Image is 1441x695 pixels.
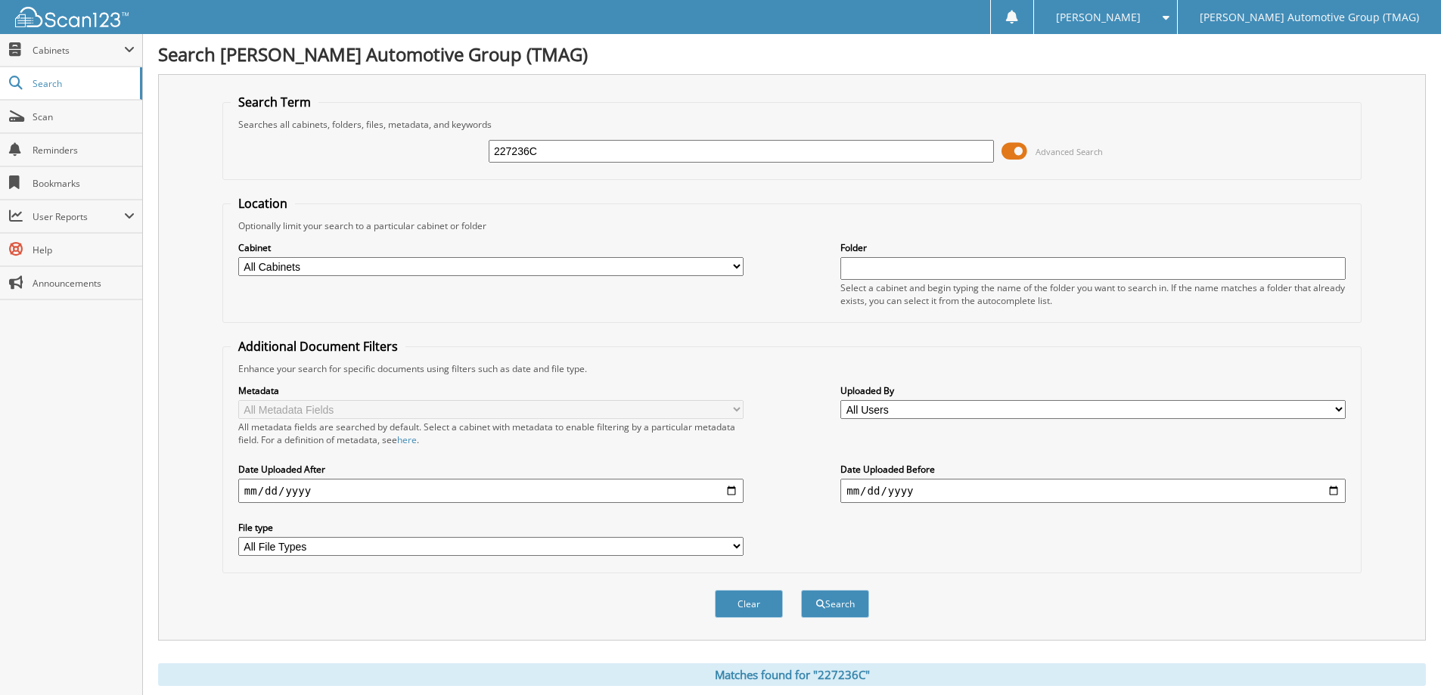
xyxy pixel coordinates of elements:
[158,663,1426,686] div: Matches found for "227236C"
[238,241,744,254] label: Cabinet
[33,144,135,157] span: Reminders
[238,384,744,397] label: Metadata
[1056,13,1141,22] span: [PERSON_NAME]
[1036,146,1103,157] span: Advanced Search
[238,521,744,534] label: File type
[1200,13,1419,22] span: [PERSON_NAME] Automotive Group (TMAG)
[238,420,744,446] div: All metadata fields are searched by default. Select a cabinet with metadata to enable filtering b...
[231,362,1353,375] div: Enhance your search for specific documents using filters such as date and file type.
[715,590,783,618] button: Clear
[238,479,744,503] input: start
[33,110,135,123] span: Scan
[801,590,869,618] button: Search
[231,195,295,212] legend: Location
[840,463,1346,476] label: Date Uploaded Before
[231,338,405,355] legend: Additional Document Filters
[33,77,132,90] span: Search
[33,44,124,57] span: Cabinets
[840,479,1346,503] input: end
[840,384,1346,397] label: Uploaded By
[840,241,1346,254] label: Folder
[33,277,135,290] span: Announcements
[33,210,124,223] span: User Reports
[33,244,135,256] span: Help
[33,177,135,190] span: Bookmarks
[231,219,1353,232] div: Optionally limit your search to a particular cabinet or folder
[231,94,318,110] legend: Search Term
[231,118,1353,131] div: Searches all cabinets, folders, files, metadata, and keywords
[238,463,744,476] label: Date Uploaded After
[158,42,1426,67] h1: Search [PERSON_NAME] Automotive Group (TMAG)
[397,433,417,446] a: here
[840,281,1346,307] div: Select a cabinet and begin typing the name of the folder you want to search in. If the name match...
[15,7,129,27] img: scan123-logo-white.svg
